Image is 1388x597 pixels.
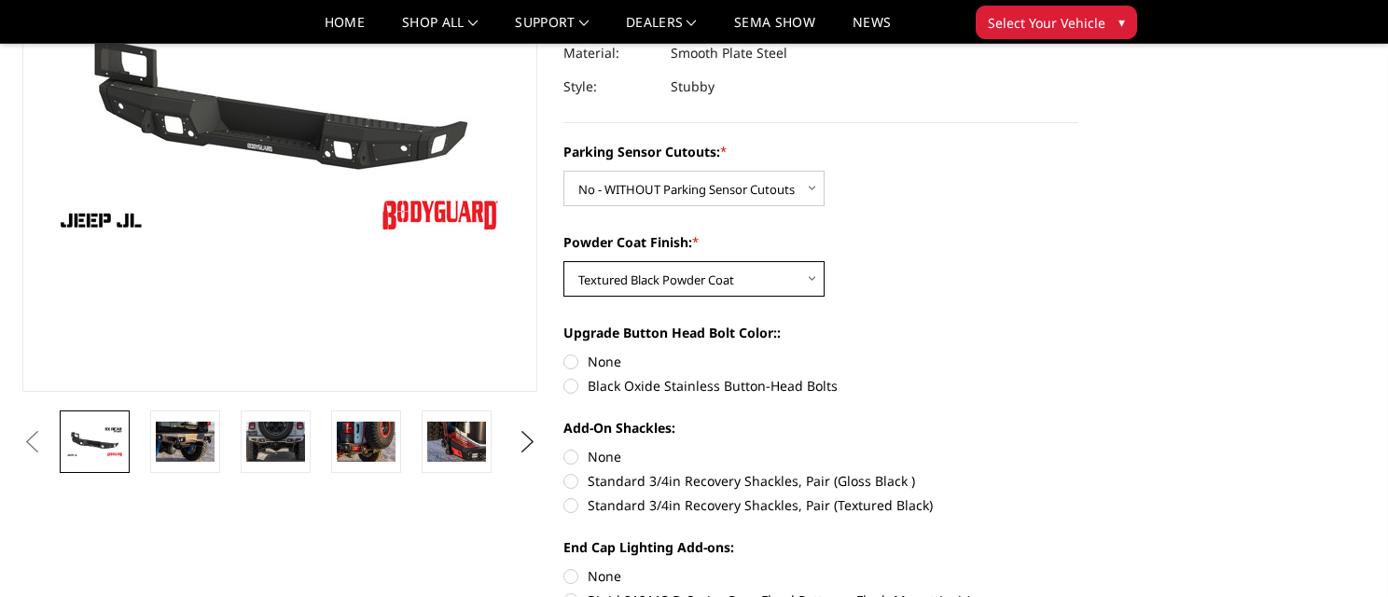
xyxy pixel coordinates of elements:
[626,16,697,43] a: Dealers
[976,6,1137,39] button: Select Your Vehicle
[563,36,657,70] dt: Material:
[563,495,1078,515] label: Standard 3/4in Recovery Shackles, Pair (Textured Black)
[563,566,1078,586] label: None
[563,142,1078,161] label: Parking Sensor Cutouts:
[156,422,215,461] img: Jeep JL Stubby Rear Bumper
[563,70,657,104] dt: Style:
[402,16,478,43] a: shop all
[427,422,486,461] img: Jeep JL Stubby Rear Bumper
[563,447,1078,466] label: None
[246,422,305,462] img: Jeep JL Stubby Rear Bumper
[671,36,787,70] dd: Smooth Plate Steel
[65,425,124,458] img: Jeep JL Stubby Rear Bumper
[514,428,542,456] button: Next
[671,70,715,104] dd: Stubby
[563,537,1078,557] label: End Cap Lighting Add-ons:
[563,323,1078,342] label: Upgrade Button Head Bolt Color::
[515,16,589,43] a: Support
[988,13,1105,33] span: Select Your Vehicle
[734,16,815,43] a: SEMA Show
[563,232,1078,252] label: Powder Coat Finish:
[337,422,396,461] img: Jeep JL Stubby Rear Bumper
[563,471,1078,491] label: Standard 3/4in Recovery Shackles, Pair (Gloss Black )
[853,16,891,43] a: News
[18,428,46,456] button: Previous
[563,352,1078,371] label: None
[563,418,1078,437] label: Add-On Shackles:
[1118,12,1125,32] span: ▾
[325,16,365,43] a: Home
[563,376,1078,396] label: Black Oxide Stainless Button-Head Bolts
